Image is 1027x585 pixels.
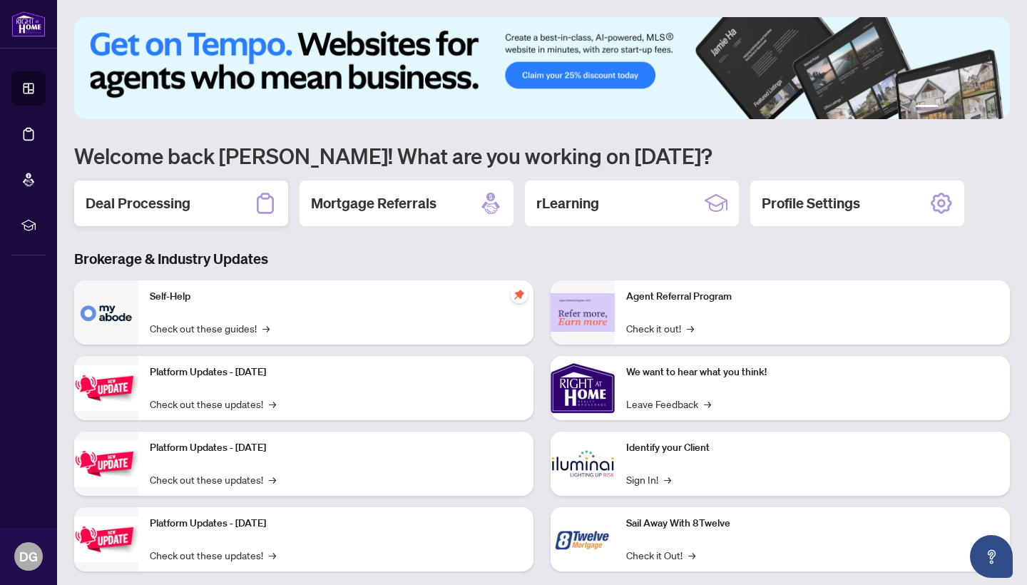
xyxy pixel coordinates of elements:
[19,546,38,566] span: DG
[551,432,615,496] img: Identify your Client
[551,507,615,571] img: Sail Away With 8Twelve
[74,249,1010,269] h3: Brokerage & Industry Updates
[11,11,46,37] img: logo
[970,535,1013,578] button: Open asap
[990,105,996,111] button: 6
[704,396,711,412] span: →
[551,356,615,420] img: We want to hear what you think!
[74,280,138,345] img: Self-Help
[626,516,998,531] p: Sail Away With 8Twelve
[269,547,276,563] span: →
[688,547,695,563] span: →
[626,440,998,456] p: Identify your Client
[311,193,436,213] h2: Mortgage Referrals
[626,320,694,336] a: Check it out!→
[687,320,694,336] span: →
[74,17,1010,119] img: Slide 0
[511,286,528,303] span: pushpin
[551,293,615,332] img: Agent Referral Program
[150,289,522,305] p: Self-Help
[150,365,522,380] p: Platform Updates - [DATE]
[86,193,190,213] h2: Deal Processing
[269,472,276,487] span: →
[967,105,973,111] button: 4
[536,193,599,213] h2: rLearning
[150,320,270,336] a: Check out these guides!→
[664,472,671,487] span: →
[74,142,1010,169] h1: Welcome back [PERSON_NAME]! What are you working on [DATE]?
[944,105,950,111] button: 2
[269,396,276,412] span: →
[74,441,138,486] img: Platform Updates - July 8, 2025
[150,547,276,563] a: Check out these updates!→
[956,105,961,111] button: 3
[150,516,522,531] p: Platform Updates - [DATE]
[626,365,998,380] p: We want to hear what you think!
[150,440,522,456] p: Platform Updates - [DATE]
[762,193,860,213] h2: Profile Settings
[150,472,276,487] a: Check out these updates!→
[150,396,276,412] a: Check out these updates!→
[74,517,138,561] img: Platform Updates - June 23, 2025
[626,289,998,305] p: Agent Referral Program
[626,547,695,563] a: Check it Out!→
[626,472,671,487] a: Sign In!→
[262,320,270,336] span: →
[626,396,711,412] a: Leave Feedback→
[916,105,939,111] button: 1
[979,105,984,111] button: 5
[74,365,138,410] img: Platform Updates - July 21, 2025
